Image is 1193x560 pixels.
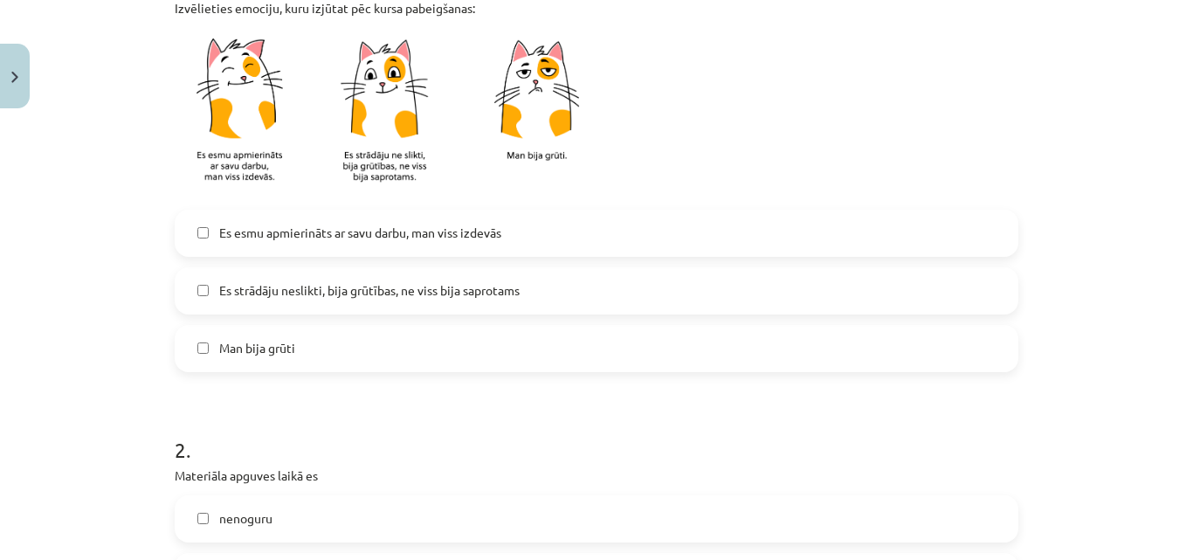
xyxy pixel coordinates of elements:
[11,72,18,83] img: icon-close-lesson-0947bae3869378f0d4975bcd49f059093ad1ed9edebbc8119c70593378902aed.svg
[175,407,1018,461] h1: 2 .
[197,513,209,524] input: nenoguru
[219,281,520,300] span: Es strādāju neslikti, bija grūtības, ne viss bija saprotams
[175,467,1018,485] p: Materiāla apguves laikā es
[197,342,209,354] input: Man bija grūti
[219,509,272,528] span: nenoguru
[197,285,209,296] input: Es strādāju neslikti, bija grūtības, ne viss bija saprotams
[197,227,209,239] input: Es esmu apmierināts ar savu darbu, man viss izdevās
[219,339,295,357] span: Man bija grūti
[219,224,501,242] span: Es esmu apmierināts ar savu darbu, man viss izdevās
